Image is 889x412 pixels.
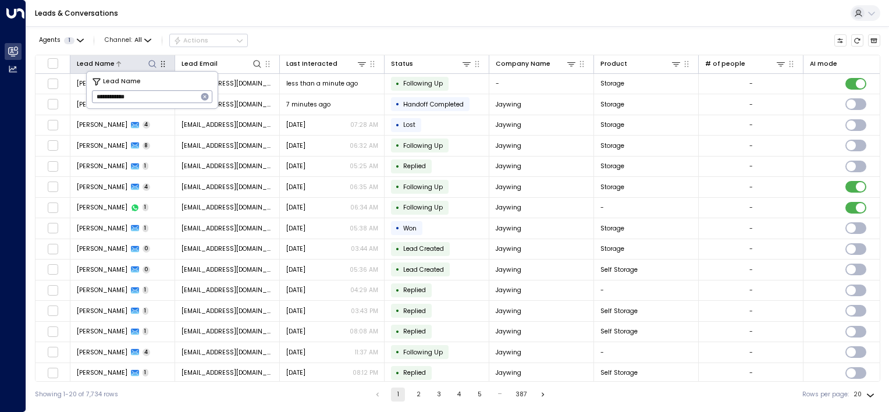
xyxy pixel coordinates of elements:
span: Mina Mina [77,120,127,129]
span: Mina Mina [77,348,127,357]
span: Toggle select row [47,264,58,275]
button: Channel:All [101,34,155,47]
span: Toggle select row [47,140,58,151]
span: Jun 19, 2025 [286,224,305,233]
div: - [749,100,753,109]
a: Leads & Conversations [35,8,118,18]
span: Jun 26, 2025 [286,203,305,212]
span: Replied [403,307,426,315]
span: minaonasunnyday@gmail.com [182,224,273,233]
div: Actions [173,37,209,45]
span: Jaywing [496,307,521,315]
span: Refresh [851,34,864,47]
span: Self Storage [600,368,638,377]
span: Jaywing [496,265,521,274]
span: 1 [143,225,149,232]
div: - [749,327,753,336]
div: - [749,224,753,233]
span: Jun 10, 2025 [286,244,305,253]
span: 1 [143,307,149,315]
div: - [749,265,753,274]
span: Storage [600,224,624,233]
div: Company Name [496,59,550,69]
span: minaonasunnyday@gmail.com [182,162,273,171]
p: 07:28 AM [350,120,378,129]
td: - [594,280,699,301]
div: • [396,97,400,112]
span: Won [403,224,417,233]
span: Jaywing [496,120,521,129]
div: Lead Name [77,58,158,69]
span: Self Storage [600,307,638,315]
div: - [749,307,753,315]
div: … [493,388,507,402]
span: Storage [600,79,624,88]
span: 4 [143,183,151,191]
span: Channel: [101,34,155,47]
span: Jaywing [496,348,521,357]
span: All [134,37,142,44]
span: Mina Mina [77,368,127,377]
div: - [749,162,753,171]
span: Toggle select row [47,99,58,110]
span: 4 [143,121,151,129]
span: minaonasunnyday@gmail.com [182,307,273,315]
div: - [749,368,753,377]
p: 05:25 AM [350,162,378,171]
span: Jaywing [496,100,521,109]
div: - [749,79,753,88]
span: 8 [143,142,151,150]
button: page 1 [391,388,405,402]
p: 11:37 AM [355,348,378,357]
span: Jaywing [496,224,521,233]
nav: pagination navigation [370,388,550,402]
span: Jaywing [496,327,521,336]
span: Jaywing [496,203,521,212]
span: Following Up [403,183,443,191]
span: minaonasunnyday@gmail.com [182,368,273,377]
p: 03:44 AM [351,244,378,253]
div: Product [600,59,627,69]
span: Jaywing [496,244,521,253]
span: Storage [600,244,624,253]
button: Actions [169,34,248,48]
span: 1 [143,286,149,294]
span: Toggle select row [47,243,58,254]
span: Lost [403,120,415,129]
span: less than a minute ago [286,79,358,88]
span: minaonasunnyday@gmail.com [182,327,273,336]
div: • [396,324,400,339]
td: - [594,342,699,363]
div: Button group with a nested menu [169,34,248,48]
span: Agents [39,37,61,44]
p: 05:36 AM [350,265,378,274]
span: Toggle select row [47,347,58,358]
span: May 24, 2025 [286,307,305,315]
div: - [749,286,753,294]
span: Toggle select row [47,223,58,234]
div: Lead Name [77,59,115,69]
span: Jaywing [496,183,521,191]
div: • [396,138,400,153]
span: Mina Mina [77,224,127,233]
span: Mina Mina [77,183,127,191]
div: - [749,120,753,129]
span: Jaywing [496,162,521,171]
div: - [749,183,753,191]
span: Replied [403,286,426,294]
div: - [749,348,753,357]
span: May 26, 2025 [286,265,305,274]
span: Lead Created [403,265,444,274]
p: 08:08 AM [350,327,378,336]
span: May 26, 2025 [286,286,305,294]
span: Mina Mina [77,265,127,274]
span: Mina Mina [77,286,127,294]
span: Toggle select row [47,161,58,172]
span: Jul 26, 2025 [286,120,305,129]
button: Go to page 4 [452,388,466,402]
span: Replied [403,368,426,377]
p: 08:12 PM [353,368,378,377]
span: minaonasunnyday@gmail.com [182,286,273,294]
div: Status [391,58,472,69]
div: Status [391,59,413,69]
